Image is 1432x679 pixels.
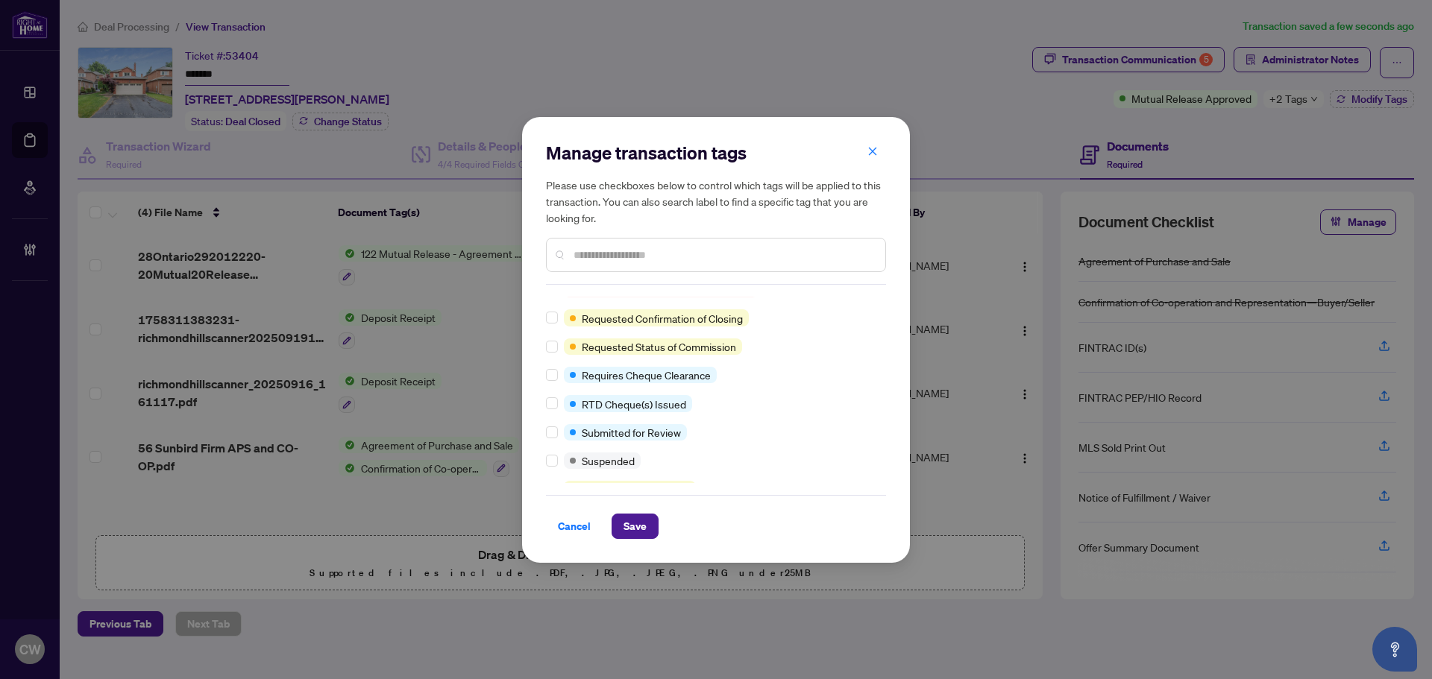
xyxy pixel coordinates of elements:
[558,514,591,538] span: Cancel
[546,514,603,539] button: Cancel
[624,514,647,538] span: Save
[1372,627,1417,672] button: Open asap
[867,146,878,157] span: close
[582,452,635,469] span: Suspended
[582,310,743,326] span: Requested Confirmation of Closing
[582,338,736,355] span: Requested Status of Commission
[582,367,711,383] span: Requires Cheque Clearance
[546,141,886,165] h2: Manage transaction tags
[582,424,681,440] span: Submitted for Review
[582,396,686,412] span: RTD Cheque(s) Issued
[582,481,690,498] span: Suspension Requested
[546,177,886,226] h5: Please use checkboxes below to control which tags will be applied to this transaction. You can al...
[612,514,659,539] button: Save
